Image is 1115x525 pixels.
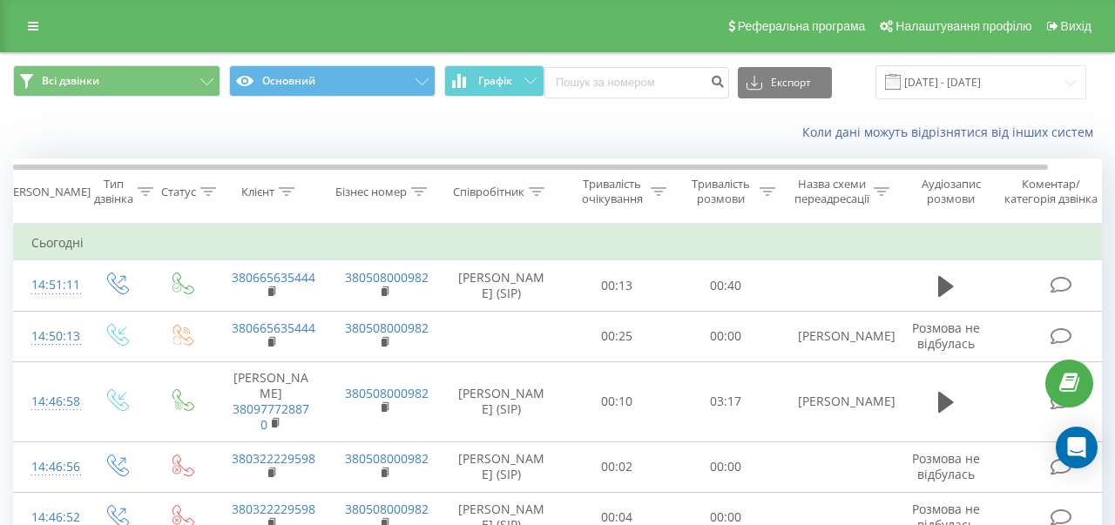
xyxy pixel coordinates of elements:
div: Клієнт [241,185,274,199]
span: Розмова не відбулась [912,450,980,482]
span: Графік [478,75,512,87]
button: Експорт [738,67,832,98]
a: 380322229598 [232,450,315,467]
a: 380508000982 [345,269,429,286]
td: 00:40 [672,260,780,311]
td: [PERSON_NAME] [214,361,328,441]
a: 380508000982 [345,450,429,467]
a: 380508000982 [345,385,429,401]
button: Всі дзвінки [13,65,220,97]
a: 380508000982 [345,501,429,517]
td: 00:25 [563,311,672,361]
td: [PERSON_NAME] (SIP) [441,441,563,492]
a: 380665635444 [232,269,315,286]
div: Open Intercom Messenger [1056,427,1098,468]
span: Вихід [1061,19,1091,33]
span: Реферальна програма [738,19,866,33]
div: Статус [161,185,196,199]
span: Розмова не відбулась [912,320,980,352]
div: 14:46:58 [31,385,66,419]
td: [PERSON_NAME] [780,311,894,361]
button: Графік [444,65,544,97]
a: Коли дані можуть відрізнятися вiд інших систем [802,124,1102,140]
div: Співробітник [453,185,524,199]
td: 00:02 [563,441,672,492]
div: 14:50:13 [31,320,66,353]
a: 380665635444 [232,320,315,336]
td: 00:10 [563,361,672,441]
td: 00:13 [563,260,672,311]
td: [PERSON_NAME] [780,361,894,441]
a: 380322229598 [232,501,315,517]
div: Коментар/категорія дзвінка [1000,177,1102,206]
td: 00:00 [672,441,780,492]
td: [PERSON_NAME] (SIP) [441,361,563,441]
div: Аудіозапис розмови [909,177,993,206]
div: Назва схеми переадресації [794,177,869,206]
a: 380508000982 [345,320,429,336]
div: [PERSON_NAME] [3,185,91,199]
span: Налаштування профілю [895,19,1031,33]
a: 380977728870 [233,400,309,433]
div: 14:46:56 [31,450,66,484]
input: Пошук за номером [544,67,729,98]
span: Всі дзвінки [42,74,99,88]
div: Тривалість очікування [578,177,646,206]
div: Тип дзвінка [94,177,133,206]
button: Основний [229,65,436,97]
td: [PERSON_NAME] (SIP) [441,260,563,311]
div: 14:51:11 [31,268,66,302]
td: 03:17 [672,361,780,441]
div: Тривалість розмови [686,177,755,206]
td: 00:00 [672,311,780,361]
div: Бізнес номер [335,185,407,199]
